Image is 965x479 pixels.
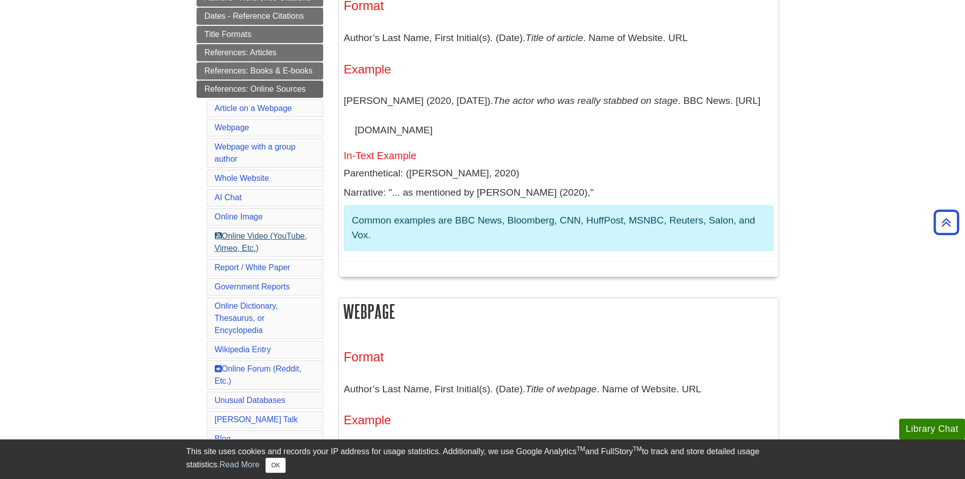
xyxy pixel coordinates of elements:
[197,81,323,98] a: References: Online Sources
[344,166,774,181] p: Parenthetical: ([PERSON_NAME], 2020)
[344,150,774,161] h5: In-Text Example
[352,213,765,243] p: Common examples are BBC News, Bloomberg, CNN, HuffPost, MSNBC, Reuters, Salon, and Vox.
[265,458,285,473] button: Close
[215,282,290,291] a: Government Reports
[344,414,774,427] h4: Example
[215,193,242,202] a: AI Chat
[197,8,323,25] a: Dates - Reference Citations
[215,415,298,424] a: [PERSON_NAME] Talk
[197,26,323,43] a: Title Formats
[344,63,774,76] h4: Example
[344,23,774,53] p: Author’s Last Name, First Initial(s). (Date). . Name of Website. URL
[215,212,263,221] a: Online Image
[493,95,678,106] i: The actor who was really stabbed on stage
[215,142,296,163] a: Webpage with a group author
[899,419,965,439] button: Library Chat
[215,263,290,272] a: Report / White Paper
[344,86,774,144] p: [PERSON_NAME] (2020, [DATE]). . BBC News. [URL][DOMAIN_NAME]
[197,44,323,61] a: References: Articles
[344,186,774,200] p: Narrative: "... as mentioned by [PERSON_NAME] (2020),"
[576,446,585,453] sup: TM
[186,446,779,473] div: This site uses cookies and records your IP address for usage statistics. Additionally, we use Goo...
[215,104,292,113] a: Article on a Webpage
[215,123,249,132] a: Webpage
[197,62,323,80] a: References: Books & E-books
[525,384,597,394] i: Title of webpage
[215,232,307,252] a: Online Video (YouTube, Vimeo, Etc.)
[525,32,583,43] i: Title of article
[215,302,278,335] a: Online Dictionary, Thesaurus, or Encyclopedia
[215,345,271,354] a: Wikipedia Entry
[633,446,642,453] sup: TM
[344,350,774,364] h3: Format
[344,375,774,404] p: Author’s Last Name, First Initial(s). (Date). . Name of Website. URL
[215,174,269,182] a: Whole Website
[215,364,301,385] a: Online Forum (Reddit, Etc.)
[930,215,962,229] a: Back to Top
[215,434,231,443] a: Blog
[219,460,259,469] a: Read More
[339,298,779,325] h2: Webpage
[215,396,286,404] a: Unusual Databases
